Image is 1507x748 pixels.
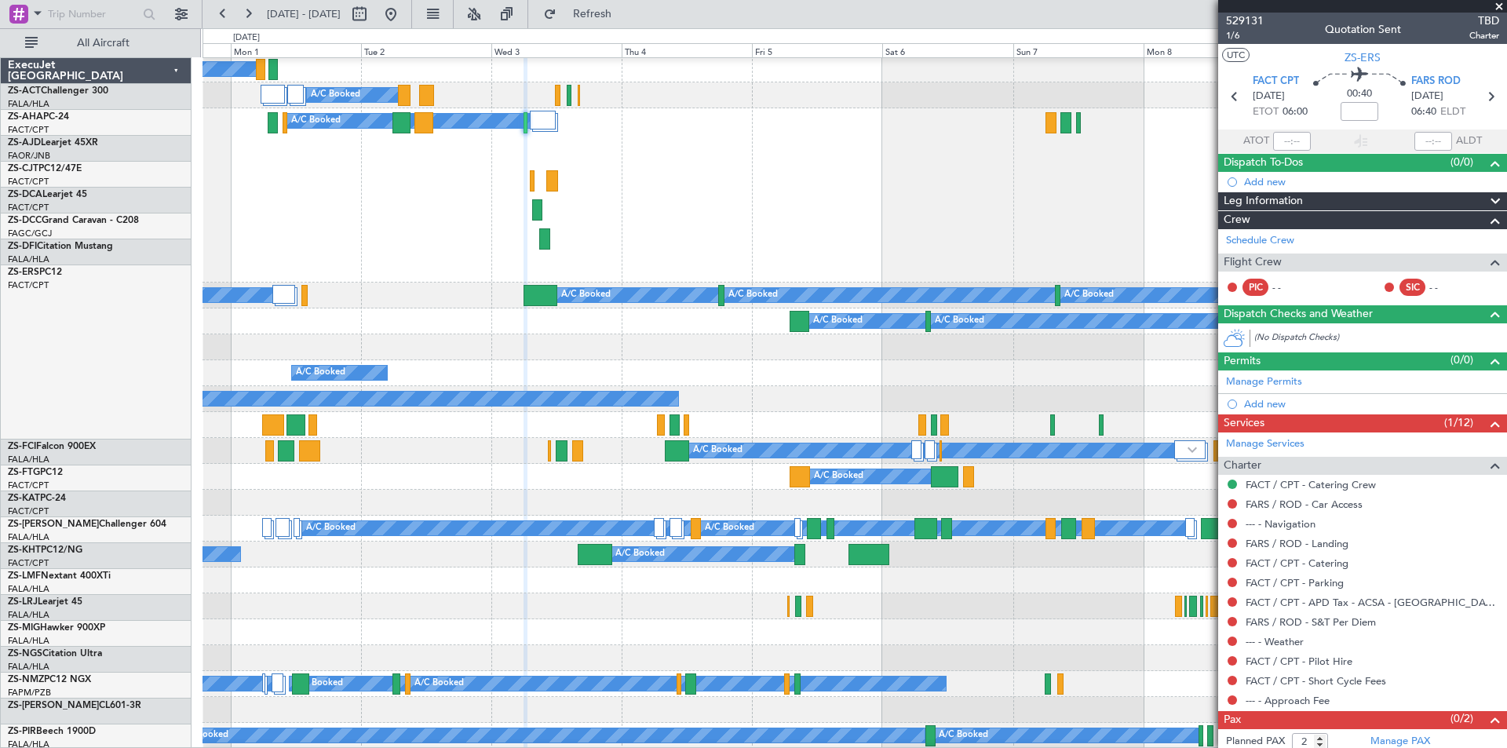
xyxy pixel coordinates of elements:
[1469,13,1499,29] span: TBD
[8,268,39,277] span: ZS-ERS
[1224,305,1373,323] span: Dispatch Checks and Weather
[1345,49,1381,66] span: ZS-ERS
[414,672,464,695] div: A/C Booked
[1224,192,1303,210] span: Leg Information
[1226,374,1302,390] a: Manage Permits
[560,9,626,20] span: Refresh
[1253,104,1279,120] span: ETOT
[8,138,41,148] span: ZS-AJD
[8,701,99,710] span: ZS-[PERSON_NAME]
[536,2,630,27] button: Refresh
[1226,436,1304,452] a: Manage Services
[294,672,343,695] div: A/C Booked
[1224,211,1250,229] span: Crew
[1226,13,1264,29] span: 529131
[1246,576,1344,589] a: FACT / CPT - Parking
[1246,596,1499,609] a: FACT / CPT - APD Tax - ACSA - [GEOGRAPHIC_DATA] International FACT / CPT
[1444,414,1473,431] span: (1/12)
[311,83,360,107] div: A/C Booked
[705,516,754,540] div: A/C Booked
[615,542,665,566] div: A/C Booked
[693,439,743,462] div: A/C Booked
[8,571,41,581] span: ZS-LMF
[8,442,36,451] span: ZS-FCI
[1246,537,1348,550] a: FARS / ROD - Landing
[882,43,1013,57] div: Sat 6
[1450,352,1473,368] span: (0/0)
[1411,89,1443,104] span: [DATE]
[291,109,341,133] div: A/C Booked
[8,687,51,699] a: FAPM/PZB
[1244,397,1499,410] div: Add new
[179,724,228,747] div: A/C Booked
[8,609,49,621] a: FALA/HLA
[8,661,49,673] a: FALA/HLA
[8,190,42,199] span: ZS-DCA
[1246,615,1376,629] a: FARS / ROD - S&T Per Diem
[8,242,113,251] a: ZS-DFICitation Mustang
[1450,154,1473,170] span: (0/0)
[1226,233,1294,249] a: Schedule Crew
[1411,74,1461,89] span: FARS ROD
[1254,331,1507,348] div: (No Dispatch Checks)
[1283,104,1308,120] span: 06:00
[622,43,752,57] div: Thu 4
[1253,74,1299,89] span: FACT CPT
[296,361,345,385] div: A/C Booked
[1013,43,1144,57] div: Sun 7
[8,279,49,291] a: FACT/CPT
[1411,104,1436,120] span: 06:40
[1246,498,1363,511] a: FARS / ROD - Car Access
[8,571,111,581] a: ZS-LMFNextant 400XTi
[935,309,984,333] div: A/C Booked
[8,635,49,647] a: FALA/HLA
[1440,104,1465,120] span: ELDT
[8,268,62,277] a: ZS-ERSPC12
[1272,280,1308,294] div: - -
[491,43,622,57] div: Wed 3
[8,254,49,265] a: FALA/HLA
[1246,694,1330,707] a: --- - Approach Fee
[8,480,49,491] a: FACT/CPT
[1224,711,1241,729] span: Pax
[361,43,491,57] div: Tue 2
[8,112,43,122] span: ZS-AHA
[8,520,99,529] span: ZS-[PERSON_NAME]
[8,216,42,225] span: ZS-DCC
[1224,254,1282,272] span: Flight Crew
[8,442,96,451] a: ZS-FCIFalcon 900EX
[48,2,138,26] input: Trip Number
[306,516,356,540] div: A/C Booked
[1224,154,1303,172] span: Dispatch To-Dos
[8,216,139,225] a: ZS-DCCGrand Caravan - C208
[1246,556,1348,570] a: FACT / CPT - Catering
[1253,89,1285,104] span: [DATE]
[267,7,341,21] span: [DATE] - [DATE]
[1242,279,1268,296] div: PIC
[8,454,49,465] a: FALA/HLA
[8,583,49,595] a: FALA/HLA
[728,283,778,307] div: A/C Booked
[17,31,170,56] button: All Aircraft
[8,112,69,122] a: ZS-AHAPC-24
[8,649,102,659] a: ZS-NGSCitation Ultra
[1469,29,1499,42] span: Charter
[1224,352,1261,370] span: Permits
[233,31,260,45] div: [DATE]
[8,597,38,607] span: ZS-LRJ
[8,176,49,188] a: FACT/CPT
[8,98,49,110] a: FALA/HLA
[1429,280,1465,294] div: - -
[1450,710,1473,727] span: (0/2)
[8,623,105,633] a: ZS-MIGHawker 900XP
[1064,283,1114,307] div: A/C Booked
[1226,29,1264,42] span: 1/6
[8,190,87,199] a: ZS-DCALearjet 45
[8,557,49,569] a: FACT/CPT
[561,283,611,307] div: A/C Booked
[8,228,52,239] a: FAGC/GCJ
[8,623,40,633] span: ZS-MIG
[8,164,82,173] a: ZS-CJTPC12/47E
[8,242,37,251] span: ZS-DFI
[8,597,82,607] a: ZS-LRJLearjet 45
